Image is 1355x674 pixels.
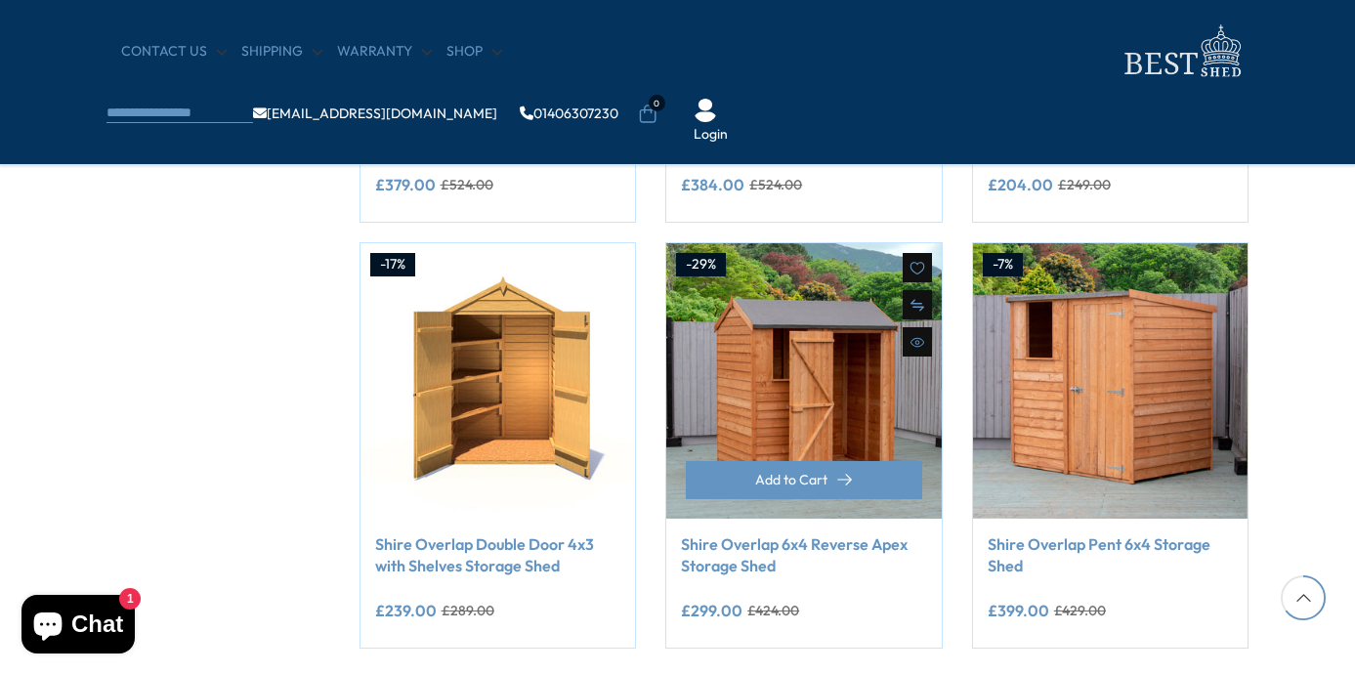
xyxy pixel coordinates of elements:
[441,178,493,191] del: £524.00
[983,253,1023,276] div: -7%
[686,461,922,499] button: Add to Cart
[442,604,494,617] del: £289.00
[337,42,432,62] a: Warranty
[988,603,1049,618] ins: £399.00
[681,603,742,618] ins: £299.00
[676,253,726,276] div: -29%
[666,243,942,519] img: Shire Overlap 6x4 Reverse Apex Storage Shed - Best Shed
[16,595,141,658] inbox-online-store-chat: Shopify online store chat
[241,42,322,62] a: Shipping
[694,125,728,145] a: Login
[681,177,744,192] ins: £384.00
[370,253,415,276] div: -17%
[446,42,502,62] a: Shop
[1054,604,1106,617] del: £429.00
[375,177,436,192] ins: £379.00
[375,533,621,577] a: Shire Overlap Double Door 4x3 with Shelves Storage Shed
[375,603,437,618] ins: £239.00
[749,178,802,191] del: £524.00
[747,604,799,617] del: £424.00
[973,243,1249,519] img: Shire Overlap Pent 6x4 Storage Shed - Best Shed
[755,473,827,486] span: Add to Cart
[360,243,636,519] img: Shire Overlap Double Door 4x3 with Shelves Storage Shed - Best Shed
[520,106,618,120] a: 01406307230
[681,533,927,577] a: Shire Overlap 6x4 Reverse Apex Storage Shed
[638,105,657,124] a: 0
[253,106,497,120] a: [EMAIL_ADDRESS][DOMAIN_NAME]
[121,42,227,62] a: CONTACT US
[1113,20,1249,83] img: logo
[988,533,1234,577] a: Shire Overlap Pent 6x4 Storage Shed
[694,99,717,122] img: User Icon
[649,95,665,111] span: 0
[1058,178,1111,191] del: £249.00
[988,177,1053,192] ins: £204.00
